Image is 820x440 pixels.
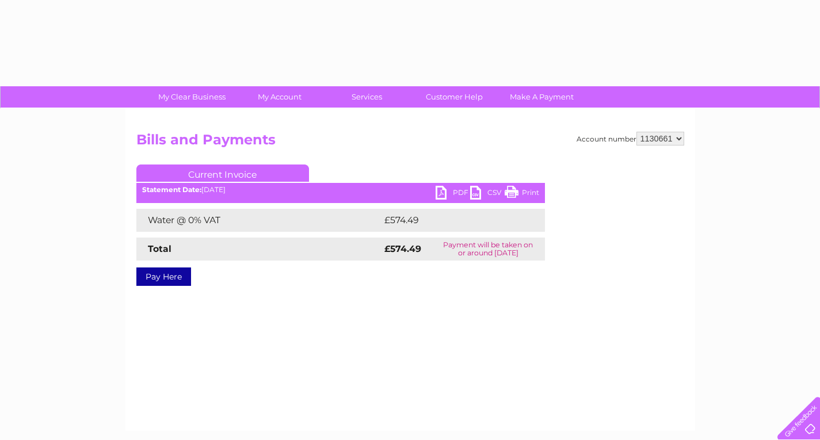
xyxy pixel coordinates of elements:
[436,186,470,202] a: PDF
[136,164,309,182] a: Current Invoice
[136,209,382,232] td: Water @ 0% VAT
[232,86,327,108] a: My Account
[148,243,171,254] strong: Total
[142,185,201,194] b: Statement Date:
[494,86,589,108] a: Make A Payment
[577,132,684,146] div: Account number
[407,86,502,108] a: Customer Help
[136,132,684,154] h2: Bills and Payments
[505,186,539,202] a: Print
[136,186,545,194] div: [DATE]
[382,209,525,232] td: £574.49
[470,186,505,202] a: CSV
[136,267,191,286] a: Pay Here
[384,243,421,254] strong: £574.49
[319,86,414,108] a: Services
[144,86,239,108] a: My Clear Business
[432,238,544,261] td: Payment will be taken on or around [DATE]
